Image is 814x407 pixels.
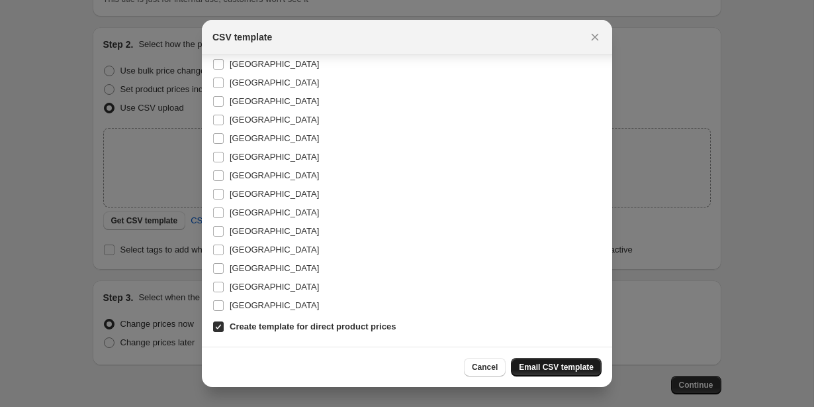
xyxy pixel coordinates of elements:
[230,226,319,236] span: [GEOGRAPHIC_DATA]
[511,358,602,377] button: Email CSV template
[230,78,319,87] span: [GEOGRAPHIC_DATA]
[212,30,272,44] h2: CSV template
[230,96,319,106] span: [GEOGRAPHIC_DATA]
[230,59,319,69] span: [GEOGRAPHIC_DATA]
[230,282,319,292] span: [GEOGRAPHIC_DATA]
[472,362,498,373] span: Cancel
[230,263,319,273] span: [GEOGRAPHIC_DATA]
[230,207,319,217] span: [GEOGRAPHIC_DATA]
[464,358,506,377] button: Cancel
[230,300,319,310] span: [GEOGRAPHIC_DATA]
[230,152,319,162] span: [GEOGRAPHIC_DATA]
[230,321,396,331] b: Create template for direct product prices
[519,362,594,373] span: Email CSV template
[230,170,319,180] span: [GEOGRAPHIC_DATA]
[230,245,319,255] span: [GEOGRAPHIC_DATA]
[230,189,319,199] span: [GEOGRAPHIC_DATA]
[230,133,319,143] span: [GEOGRAPHIC_DATA]
[230,115,319,125] span: [GEOGRAPHIC_DATA]
[586,28,604,46] button: Close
